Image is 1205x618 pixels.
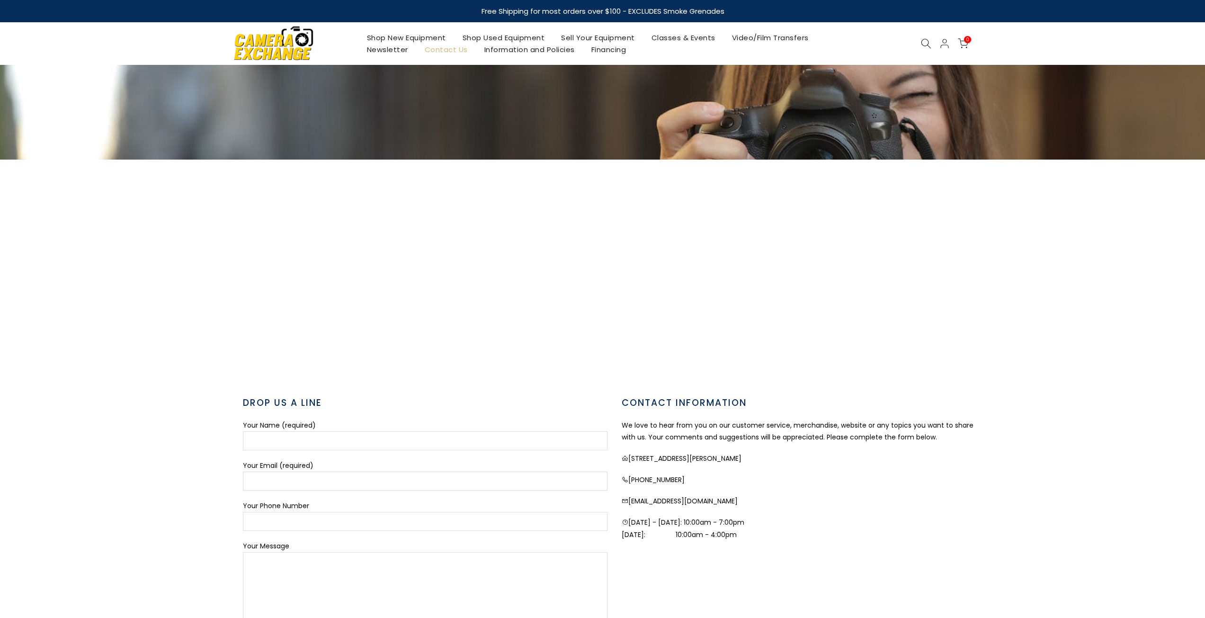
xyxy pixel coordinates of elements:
a: 0 [958,38,968,49]
label: Your Phone Number [243,501,309,511]
a: Shop Used Equipment [454,32,553,44]
label: Your Name (required) [243,421,316,430]
a: Video/Film Transfers [723,32,817,44]
strong: Free Shipping for most orders over $100 - EXCLUDES Smoke Grenades [481,6,724,16]
label: Your Message [243,541,289,551]
a: Contact Us [416,44,476,55]
h3: DROP US A LINE [243,396,607,410]
a: Newsletter [358,44,416,55]
span: 0 [964,36,971,43]
p: [STREET_ADDRESS][PERSON_NAME] [622,453,986,465]
p: We love to hear from you on our customer service, merchandise, website or any topics you want to ... [622,420,986,443]
a: Financing [583,44,634,55]
p: [PHONE_NUMBER] [622,474,986,486]
a: Information and Policies [476,44,583,55]
a: Classes & Events [643,32,723,44]
h3: CONTACT INFORMATION [622,396,986,410]
label: Your Email (required) [243,461,313,470]
p: [EMAIL_ADDRESS][DOMAIN_NAME] [622,495,986,507]
a: Shop New Equipment [358,32,454,44]
a: Sell Your Equipment [553,32,643,44]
